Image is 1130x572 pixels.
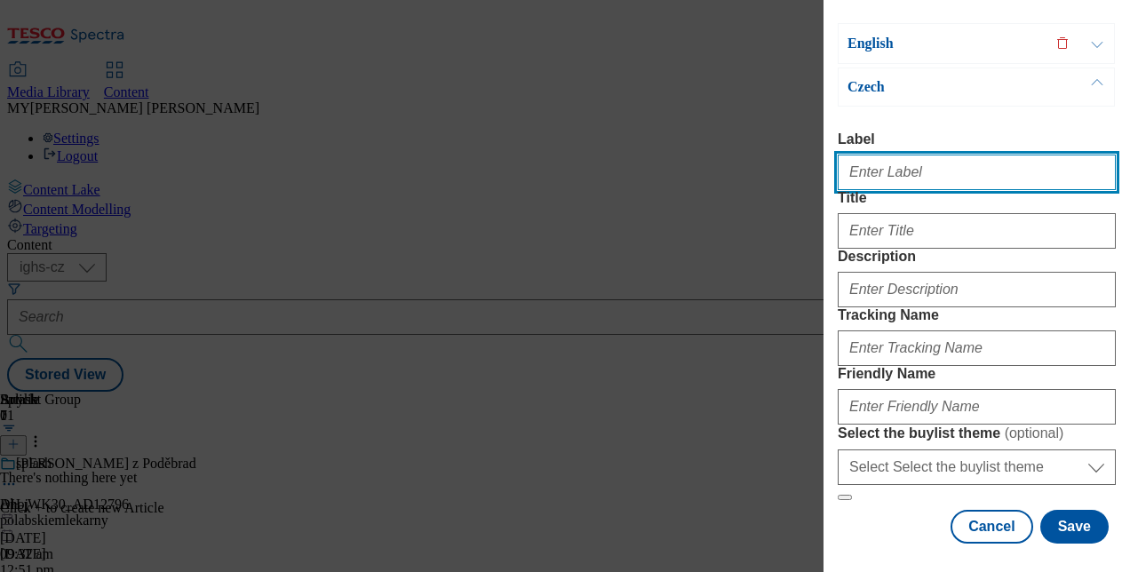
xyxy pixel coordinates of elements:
input: Enter Friendly Name [838,389,1116,425]
button: Save [1040,510,1109,544]
input: Enter Description [838,272,1116,307]
button: Cancel [951,510,1032,544]
label: Description [838,249,1116,265]
span: ( optional ) [1005,425,1064,441]
label: Tracking Name [838,307,1116,323]
p: English [847,35,1034,52]
p: Czech [847,78,1034,96]
input: Enter Tracking Name [838,330,1116,366]
label: Select the buylist theme [838,425,1116,442]
input: Enter Title [838,213,1116,249]
label: Title [838,190,1116,206]
label: Label [838,131,1116,147]
label: Friendly Name [838,366,1116,382]
input: Enter Label [838,155,1116,190]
